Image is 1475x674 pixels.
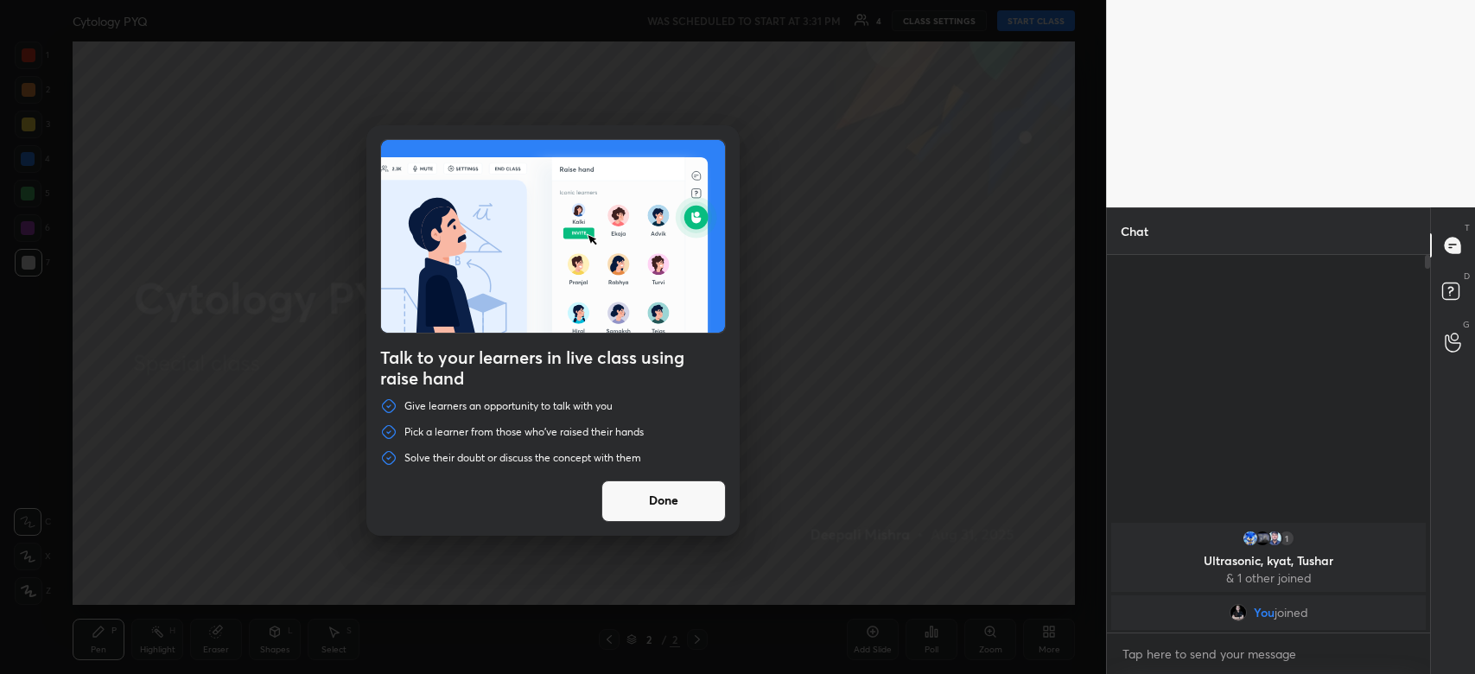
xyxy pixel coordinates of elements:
[1122,571,1415,585] p: & 1 other joined
[1254,530,1271,547] img: 6ba46531e97a438a9be9ebb2e6454216.jpg
[1122,554,1415,568] p: Ultrasonic, kyat, Tushar
[1107,519,1430,633] div: grid
[404,399,613,413] p: Give learners an opportunity to talk with you
[1254,606,1275,620] span: You
[381,140,725,333] img: preRahAdop.42c3ea74.svg
[1266,530,1283,547] img: ab488a11486247f580677d9337a89746.jpg
[1464,270,1470,283] p: D
[1230,604,1247,621] img: bf1e84bf73f945abbc000c2175944321.jpg
[380,347,726,389] h4: Talk to your learners in live class using raise hand
[601,480,726,522] button: Done
[1465,221,1470,234] p: T
[404,451,641,465] p: Solve their doubt or discuss the concept with them
[1107,208,1162,254] p: Chat
[404,425,644,439] p: Pick a learner from those who've raised their hands
[1242,530,1259,547] img: aa96530923024f3abe436059313a40dc.jpg
[1278,530,1295,547] div: 1
[1275,606,1308,620] span: joined
[1463,318,1470,331] p: G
